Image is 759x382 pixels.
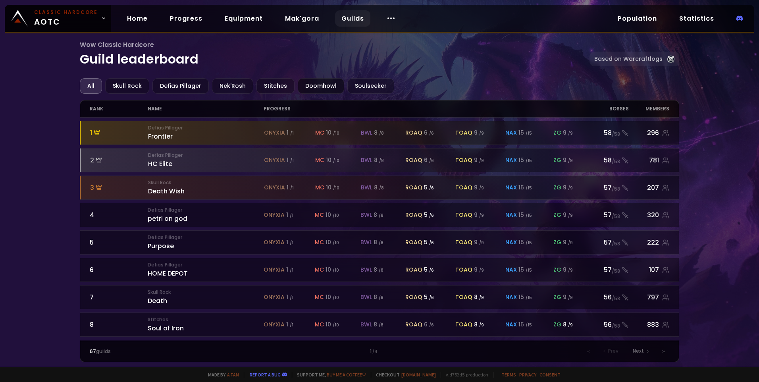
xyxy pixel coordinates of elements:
small: / 9 [479,185,484,191]
span: Next [633,347,644,355]
div: HOME DEPOT [148,261,264,278]
small: / 9 [568,322,573,328]
div: 10 [326,238,339,247]
a: 9Skull RockThe Exilesonyxia 1 /1mc 10 /10bwl 8 /8roaq 5 /6toaq 8 /9nax 14 /15zg 9 /955/58670 [80,340,679,364]
small: / 10 [333,295,339,301]
a: 2Defias PillagerHC Eliteonyxia 1 /1mc 10 /10bwl 8 /8roaq 6 /6toaq 9 /9nax 15 /15zg 9 /958/58781 [80,148,679,172]
span: mc [315,266,324,274]
span: toaq [455,183,472,192]
a: Terms [501,372,516,378]
small: / 15 [526,322,532,328]
small: / 8 [379,212,383,218]
span: roaq [405,266,422,274]
div: 8 [374,129,384,137]
span: toaq [455,156,472,164]
small: / 6 [429,295,434,301]
span: onyxia [264,266,285,274]
span: toaq [455,293,472,301]
div: 57 [582,210,629,220]
span: zg [553,238,561,247]
div: 8 [374,211,383,219]
div: 10 [326,129,339,137]
small: / 9 [568,130,573,136]
small: / 4 [372,349,378,355]
div: 9 [563,129,573,137]
small: / 9 [479,158,484,164]
small: / 8 [379,185,384,191]
div: 6 [424,320,434,329]
small: / 8 [379,130,384,136]
span: toaq [455,211,472,219]
h1: Guild leaderboard [80,40,589,69]
small: / 8 [379,295,383,301]
a: 3Skull RockDeath Wishonyxia 1 /1mc 10 /10bwl 8 /8roaq 5 /6toaq 9 /9nax 15 /15zg 9 /957/58207 [80,176,679,200]
div: 8 [374,183,384,192]
span: onyxia [264,183,285,192]
span: toaq [455,238,472,247]
span: Wow Classic Hardcore [80,40,589,50]
small: / 58 [612,158,620,165]
small: / 15 [526,295,532,301]
span: AOTC [34,9,98,28]
div: 10 [326,293,339,301]
span: mc [315,293,324,301]
small: / 58 [612,240,620,247]
span: roaq [405,293,422,301]
span: roaq [405,156,422,164]
div: 8 [374,293,383,301]
div: 15 [518,183,532,192]
span: zg [553,293,561,301]
div: 1 [286,293,293,301]
span: nax [505,129,517,137]
div: 9 [474,266,484,274]
div: 56 [582,292,629,302]
a: Consent [539,372,561,378]
small: / 9 [568,240,573,246]
span: mc [315,129,324,137]
div: 9 [563,156,573,164]
div: 9 [563,238,573,247]
small: / 6 [429,185,434,191]
div: 8 [374,238,383,247]
a: Mak'gora [279,10,326,27]
div: 9 [474,238,484,247]
div: 15 [518,211,532,219]
small: / 10 [333,267,339,273]
span: roaq [405,238,422,247]
div: Soul of Iron [148,316,264,333]
small: / 8 [379,322,383,328]
div: 1 [286,266,293,274]
small: / 6 [429,158,434,164]
span: 67 [90,348,96,355]
div: 15 [518,129,532,137]
div: 9 [474,183,484,192]
div: 5 [424,183,434,192]
a: Statistics [673,10,720,27]
div: 56 [582,320,629,330]
small: Defias Pillager [148,234,264,241]
small: / 58 [612,268,620,275]
span: nax [505,293,517,301]
span: onyxia [264,320,285,329]
div: 8 [374,156,384,164]
small: / 15 [526,212,532,218]
div: 781 [629,155,669,165]
div: 6 [424,129,434,137]
div: 57 [582,237,629,247]
div: 57 [582,265,629,275]
small: / 1 [290,322,293,328]
div: members [629,100,669,117]
span: bwl [361,129,372,137]
div: Stitches [256,78,295,94]
span: Made by [203,372,239,378]
small: / 10 [333,158,339,164]
small: / 1 [290,130,294,136]
span: nax [505,320,517,329]
small: / 15 [526,130,532,136]
a: Progress [164,10,209,27]
a: 1Defias PillagerFrontieronyxia 1 /1mc 10 /10bwl 8 /8roaq 6 /6toaq 9 /9nax 15 /15zg 9 /958/58296 [80,121,679,145]
div: 5 [424,293,434,301]
span: nax [505,156,517,164]
small: / 9 [479,240,484,246]
div: Death [148,289,264,306]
